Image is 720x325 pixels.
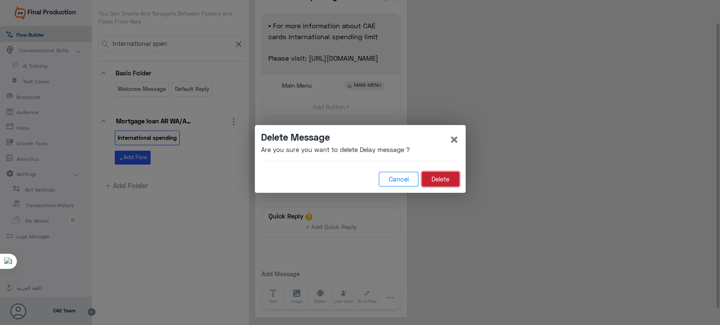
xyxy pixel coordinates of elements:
[449,130,459,149] span: ×
[261,131,410,143] h4: Delete Message
[422,172,459,187] button: Delete
[449,131,459,147] button: Close
[379,172,418,187] button: Cancel
[261,146,410,153] h6: Are you sure you want to delete Delay message ?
